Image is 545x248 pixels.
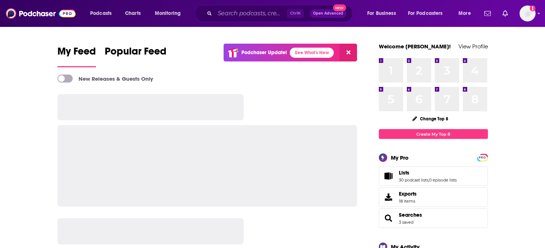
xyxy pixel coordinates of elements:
button: Show profile menu [520,5,536,21]
span: Ctrl K [287,9,304,18]
a: New Releases & Guests Only [57,75,153,83]
a: Show notifications dropdown [500,7,511,20]
a: Charts [120,8,145,19]
span: Lists [379,166,488,186]
span: Exports [399,191,417,197]
span: Lists [399,169,409,176]
span: Monitoring [155,8,181,19]
span: 18 items [399,199,417,204]
button: Open AdvancedNew [310,9,346,18]
span: Popular Feed [105,45,167,62]
span: My Feed [57,45,96,62]
button: open menu [403,8,453,19]
a: Show notifications dropdown [481,7,494,20]
button: Change Top 8 [408,114,453,123]
a: Lists [381,171,396,181]
button: open menu [362,8,405,19]
p: Podchaser Update! [241,49,287,56]
img: User Profile [520,5,536,21]
a: Create My Top 8 [379,129,488,139]
span: , [428,177,429,183]
a: View Profile [458,43,488,50]
div: My Pro [391,154,409,161]
span: Open Advanced [313,12,343,15]
a: See What's New [290,48,334,58]
a: 0 episode lists [429,177,457,183]
a: Searches [381,213,396,223]
a: 30 podcast lists [399,177,428,183]
div: Search podcasts, credits, & more... [202,5,360,22]
span: Podcasts [90,8,112,19]
a: Searches [399,212,422,218]
img: Podchaser - Follow, Share and Rate Podcasts [6,7,76,20]
span: Searches [379,208,488,228]
span: Charts [125,8,141,19]
a: Popular Feed [105,45,167,67]
input: Search podcasts, credits, & more... [215,8,287,19]
a: PRO [478,155,487,160]
span: New [333,4,346,11]
a: 3 saved [399,220,413,225]
button: open menu [150,8,190,19]
svg: Add a profile image [530,5,536,11]
span: Logged in as TaraKennedy [520,5,536,21]
button: open menu [85,8,121,19]
a: Lists [399,169,457,176]
button: open menu [453,8,480,19]
span: For Business [367,8,396,19]
a: Welcome [PERSON_NAME]! [379,43,451,50]
span: More [458,8,471,19]
a: My Feed [57,45,96,67]
a: Exports [379,187,488,207]
span: For Podcasters [408,8,443,19]
span: Exports [381,192,396,202]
